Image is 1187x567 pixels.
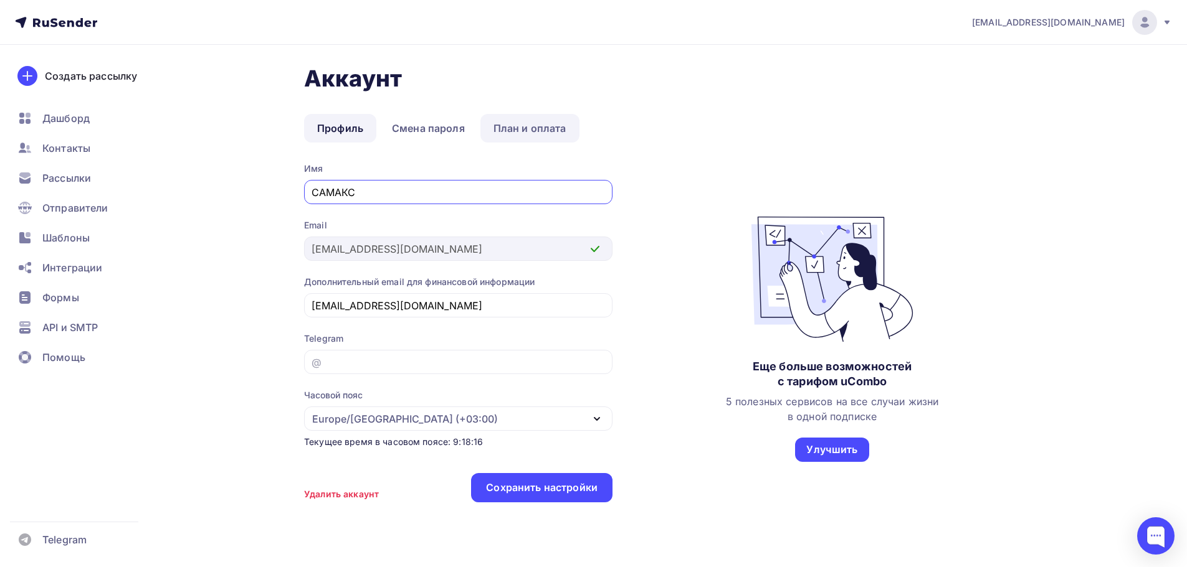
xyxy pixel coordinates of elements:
[304,488,379,500] div: Удалить аккаунт
[486,480,598,495] div: Сохранить настройки
[42,230,90,245] span: Шаблоны
[304,332,613,345] div: Telegram
[45,68,137,83] div: Создать рассылку
[42,260,102,275] span: Интеграции
[10,106,158,131] a: Дашборд
[312,298,606,313] input: Укажите дополнительный email
[304,276,613,288] div: Дополнительный email для финансовой информации
[304,436,613,448] div: Текущее время в часовом поясе: 9:18:16
[42,141,90,156] span: Контакты
[726,394,938,424] div: 5 полезных сервисов на все случаи жизни в одной подписке
[42,171,91,185] span: Рассылки
[304,65,1052,92] h1: Аккаунт
[304,162,613,175] div: Имя
[10,285,158,310] a: Формы
[304,389,363,401] div: Часовой пояс
[972,16,1125,29] span: [EMAIL_ADDRESS][DOMAIN_NAME]
[42,111,90,126] span: Дашборд
[753,359,912,389] div: Еще больше возможностей с тарифом uCombo
[304,219,613,232] div: Email
[379,114,478,143] a: Смена пароля
[972,10,1172,35] a: [EMAIL_ADDRESS][DOMAIN_NAME]
[42,200,108,215] span: Отправители
[10,195,158,220] a: Отправители
[312,355,322,370] div: @
[42,320,98,335] span: API и SMTP
[312,411,498,426] div: Europe/[GEOGRAPHIC_DATA] (+03:00)
[304,114,376,143] a: Профиль
[42,290,79,305] span: Формы
[480,114,579,143] a: План и оплата
[312,185,606,200] input: Введите имя
[10,166,158,190] a: Рассылки
[304,389,613,431] button: Часовой пояс Europe/[GEOGRAPHIC_DATA] (+03:00)
[42,532,87,547] span: Telegram
[42,350,85,365] span: Помощь
[806,443,857,457] div: Улучшить
[10,225,158,250] a: Шаблоны
[10,136,158,161] a: Контакты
